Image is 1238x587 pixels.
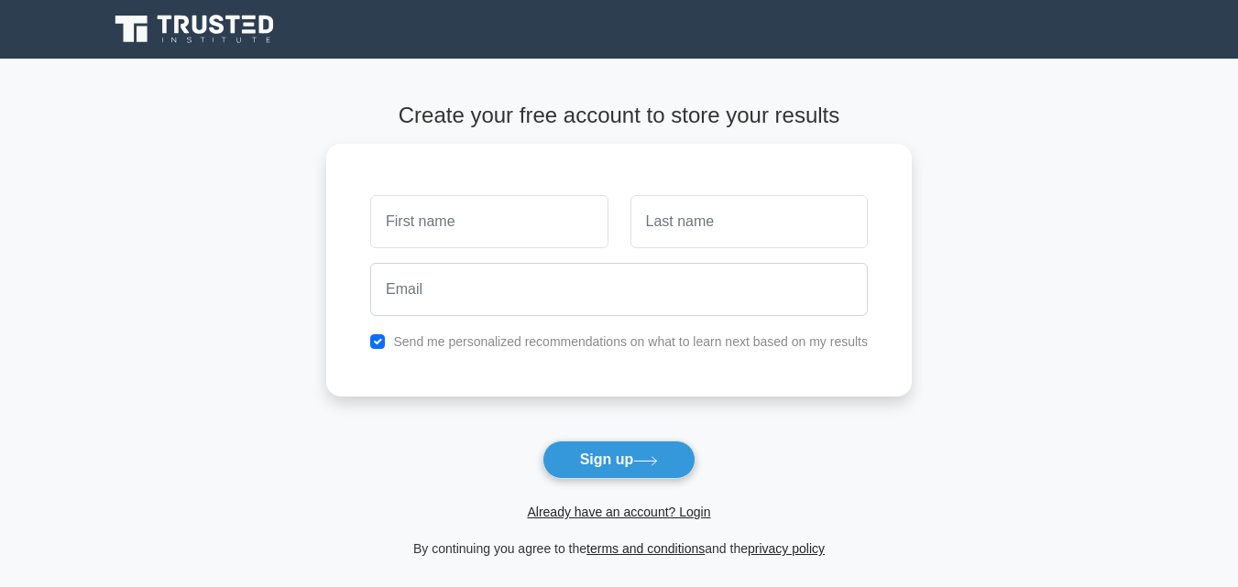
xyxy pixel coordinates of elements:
[527,505,710,519] a: Already have an account? Login
[315,538,923,560] div: By continuing you agree to the and the
[586,541,705,556] a: terms and conditions
[393,334,868,349] label: Send me personalized recommendations on what to learn next based on my results
[630,195,868,248] input: Last name
[370,195,608,248] input: First name
[370,263,868,316] input: Email
[748,541,825,556] a: privacy policy
[326,103,912,129] h4: Create your free account to store your results
[542,440,696,479] button: Sign up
